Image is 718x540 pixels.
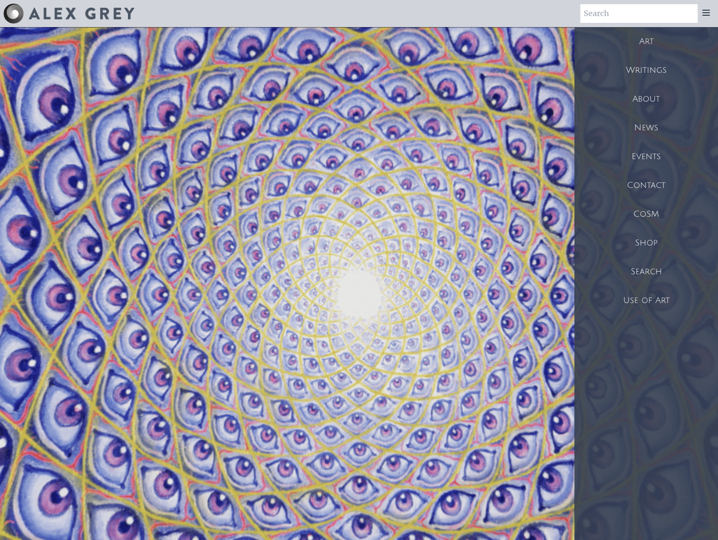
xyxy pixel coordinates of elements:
a: Events [574,142,718,171]
a: CoSM [574,200,718,229]
a: Contact [574,171,718,200]
a: Shop [574,229,718,257]
a: News [574,113,718,142]
a: Writings [574,56,718,85]
input: Search [580,4,698,23]
a: Search [574,257,718,286]
a: Use of Art [574,286,718,315]
a: About [574,85,718,113]
a: Art [574,27,718,56]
